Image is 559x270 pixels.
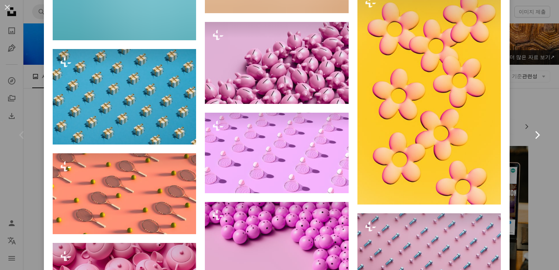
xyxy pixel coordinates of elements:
[357,94,501,100] a: 노란색 배경에 분홍색 꽃의 무리
[205,22,348,104] img: 나란히 앉아 있는 분홍색 돼지 저금통 무리
[205,60,348,66] a: 나란히 앉아 있는 분홍색 돼지 저금통 무리
[205,113,348,193] img: 흰색 알약이 많은 분홍색 배경
[53,190,196,197] a: 분홍색 배경에 테니스 라켓과 공의 그룹
[53,49,196,145] img: 파란색 배경에 황금 리본 활이 있는 흰색 선물 상자의 패턴. 크리스마스 선물, 생일 깜짝 컨셉
[205,234,348,240] a: 중간에 구멍이있는 분홍색 공 그룹
[53,153,196,234] img: 분홍색 배경에 테니스 라켓과 공의 그룹
[205,150,348,156] a: 흰색 알약이 많은 분홍색 배경
[53,93,196,100] a: 파란색 배경에 황금 리본 활이 있는 흰색 선물 상자의 패턴. 크리스마스 선물, 생일 깜짝 컨셉
[515,100,559,170] a: 다음
[357,250,501,257] a: 은색 나사가 잔뜩 있는 분홍색 배경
